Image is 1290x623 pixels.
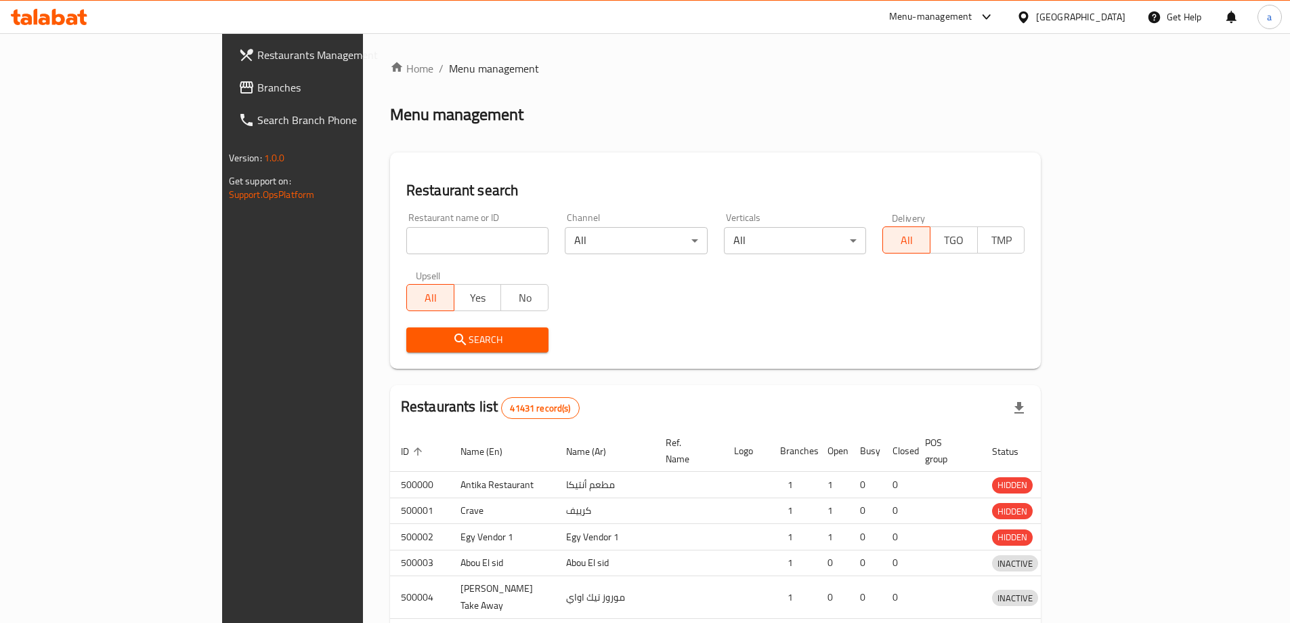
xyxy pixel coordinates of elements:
[882,226,930,254] button: All
[439,60,444,77] li: /
[1036,9,1125,24] div: [GEOGRAPHIC_DATA]
[992,443,1036,460] span: Status
[769,472,817,498] td: 1
[849,472,882,498] td: 0
[992,477,1033,494] div: HIDDEN
[229,149,262,167] span: Version:
[849,430,882,472] th: Busy
[889,9,972,25] div: Menu-management
[406,284,454,311] button: All
[892,213,926,222] label: Delivery
[817,472,849,498] td: 1
[417,331,538,348] span: Search
[882,430,914,472] th: Closed
[849,576,882,619] td: 0
[555,472,655,498] td: مطعم أنتيكا
[882,498,914,524] td: 0
[849,524,882,550] td: 0
[450,550,555,576] td: Abou El sid
[450,472,555,498] td: Antika Restaurant
[817,430,849,472] th: Open
[228,39,437,71] a: Restaurants Management
[666,435,707,467] span: Ref. Name
[888,230,925,250] span: All
[257,47,427,63] span: Restaurants Management
[450,524,555,550] td: Egy Vendor 1
[565,227,707,254] div: All
[992,590,1038,606] div: INACTIVE
[229,172,291,190] span: Get support on:
[992,556,1038,571] span: INACTIVE
[849,498,882,524] td: 0
[977,226,1025,254] button: TMP
[555,550,655,576] td: Abou El sid
[401,397,580,419] h2: Restaurants list
[555,576,655,619] td: موروز تيك اواي
[769,430,817,472] th: Branches
[449,60,539,77] span: Menu management
[460,443,520,460] span: Name (En)
[228,71,437,104] a: Branches
[723,430,769,472] th: Logo
[925,435,965,467] span: POS group
[257,79,427,96] span: Branches
[555,498,655,524] td: كرييف
[817,550,849,576] td: 0
[992,504,1033,519] span: HIDDEN
[257,112,427,128] span: Search Branch Phone
[769,550,817,576] td: 1
[406,327,549,353] button: Search
[406,227,549,254] input: Search for restaurant name or ID..
[1267,9,1272,24] span: a
[406,180,1025,201] h2: Restaurant search
[983,230,1020,250] span: TMP
[450,576,555,619] td: [PERSON_NAME] Take Away
[769,498,817,524] td: 1
[500,284,549,311] button: No
[882,550,914,576] td: 0
[882,524,914,550] td: 0
[228,104,437,136] a: Search Branch Phone
[416,270,441,280] label: Upsell
[817,498,849,524] td: 1
[769,524,817,550] td: 1
[401,443,427,460] span: ID
[502,402,578,415] span: 41431 record(s)
[817,576,849,619] td: 0
[930,226,978,254] button: TGO
[390,60,1041,77] nav: breadcrumb
[769,576,817,619] td: 1
[992,590,1038,606] span: INACTIVE
[566,443,624,460] span: Name (Ar)
[390,104,523,125] h2: Menu management
[992,529,1033,545] span: HIDDEN
[229,186,315,203] a: Support.OpsPlatform
[724,227,866,254] div: All
[555,524,655,550] td: Egy Vendor 1
[501,397,579,419] div: Total records count
[460,288,496,308] span: Yes
[936,230,972,250] span: TGO
[882,472,914,498] td: 0
[507,288,543,308] span: No
[454,284,502,311] button: Yes
[264,149,285,167] span: 1.0.0
[882,576,914,619] td: 0
[412,288,449,308] span: All
[817,524,849,550] td: 1
[849,550,882,576] td: 0
[992,477,1033,493] span: HIDDEN
[1003,392,1035,424] div: Export file
[450,498,555,524] td: Crave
